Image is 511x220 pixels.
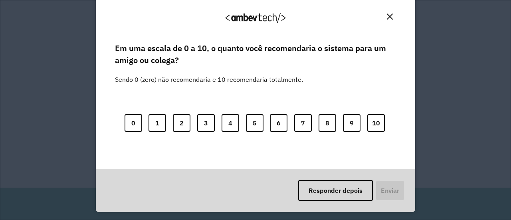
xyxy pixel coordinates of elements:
button: 2 [173,114,190,132]
button: 9 [343,114,360,132]
button: 4 [222,114,239,132]
button: 8 [319,114,336,132]
label: Em uma escala de 0 a 10, o quanto você recomendaria o sistema para um amigo ou colega? [115,42,396,67]
button: Close [384,10,396,23]
button: Responder depois [298,180,373,201]
button: 7 [294,114,312,132]
button: 3 [197,114,215,132]
button: 5 [246,114,263,132]
button: 6 [270,114,287,132]
label: Sendo 0 (zero) não recomendaria e 10 recomendaria totalmente. [115,65,303,84]
img: Logo Ambevtech [226,13,285,23]
button: 10 [367,114,385,132]
img: Close [387,14,393,20]
button: 0 [125,114,142,132]
button: 1 [149,114,166,132]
